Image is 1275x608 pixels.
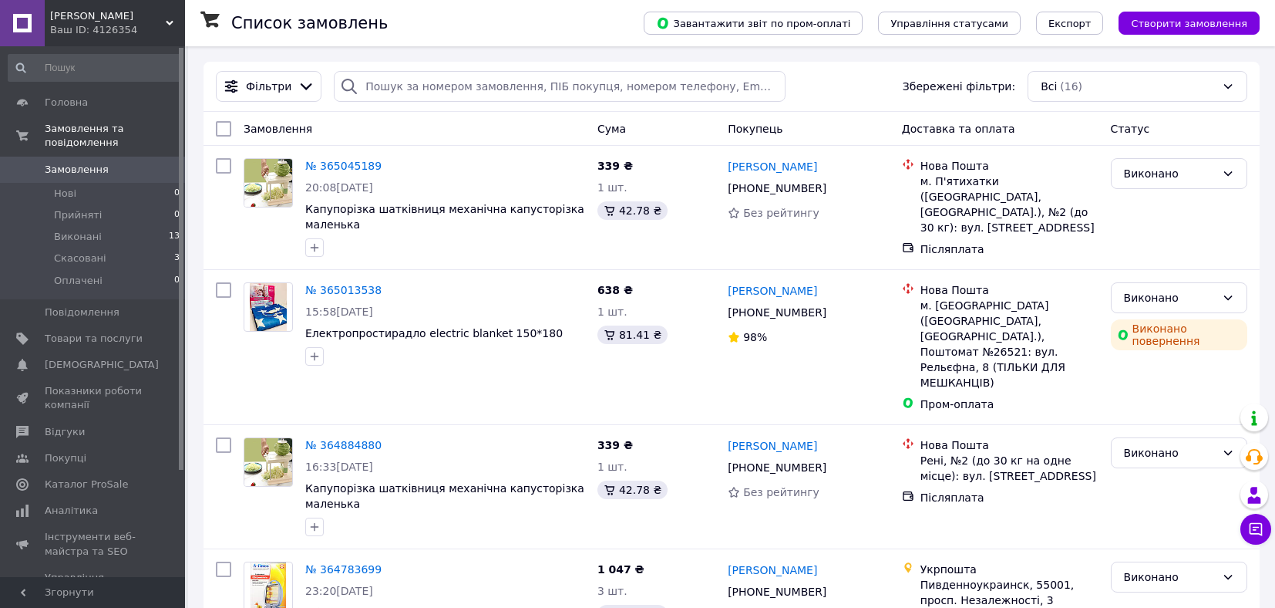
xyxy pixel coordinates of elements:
[1124,444,1216,461] div: Виконано
[920,453,1098,484] div: Рені, №2 (до 30 кг на одне місце): вул. [STREET_ADDRESS]
[597,160,633,172] span: 339 ₴
[305,327,563,339] a: Електропростирадло electric blanket 150*180
[174,208,180,222] span: 0
[54,208,102,222] span: Прийняті
[743,207,819,219] span: Без рейтингу
[920,158,1098,174] div: Нова Пошта
[305,203,584,231] span: Капупорізка шатківниця механічна капусторізка маленька
[725,177,829,199] div: [PHONE_NUMBER]
[50,9,166,23] span: LEW
[305,160,382,172] a: № 365045189
[920,577,1098,608] div: Пивденноукраинск, 55001, просп. Незалежності, 3
[45,425,85,439] span: Відгуки
[597,326,668,344] div: 81.41 ₴
[305,563,382,576] a: № 364783699
[45,96,88,110] span: Головна
[890,18,1008,29] span: Управління статусами
[45,306,119,319] span: Повідомлення
[597,284,633,296] span: 638 ₴
[54,187,76,201] span: Нові
[1111,123,1150,135] span: Статус
[1124,569,1216,586] div: Виконано
[903,79,1015,94] span: Збережені фільтри:
[54,274,103,288] span: Оплачені
[1041,79,1057,94] span: Всі
[45,530,143,558] span: Інструменти веб-майстра та SEO
[1111,319,1247,350] div: Виконано повернення
[45,332,143,346] span: Товари та послуги
[644,12,863,35] button: Завантажити звіт по пром-оплаті
[725,581,829,603] div: [PHONE_NUMBER]
[244,158,293,208] a: Фото товару
[920,397,1098,412] div: Пром-оплата
[1124,165,1216,182] div: Виконано
[45,358,159,372] span: [DEMOGRAPHIC_DATA]
[334,71,786,102] input: Пошук за номером замовлення, ПІБ покупця, номером телефону, Email, номером накладної
[920,562,1098,577] div: Укрпошта
[45,451,86,465] span: Покупці
[728,123,782,135] span: Покупець
[174,274,180,288] span: 0
[174,252,180,265] span: 3
[246,79,291,94] span: Фільтри
[45,504,98,518] span: Аналітика
[878,12,1021,35] button: Управління статусами
[8,54,181,82] input: Пошук
[305,439,382,451] a: № 364884880
[1131,18,1247,29] span: Створити замовлення
[305,284,382,296] a: № 365013538
[244,437,293,487] a: Фото товару
[45,571,143,599] span: Управління сайтом
[597,181,627,194] span: 1 шт.
[305,482,584,510] a: Капупорізка шатківниця механічна капусторізка маленька
[231,14,388,32] h1: Список замовлень
[54,252,106,265] span: Скасовані
[920,298,1098,390] div: м. [GEOGRAPHIC_DATA] ([GEOGRAPHIC_DATA], [GEOGRAPHIC_DATA].), Поштомат №26521: вул. Рельєфна, 8 (...
[920,282,1098,298] div: Нова Пошта
[597,123,626,135] span: Cума
[597,306,627,318] span: 1 шт.
[743,486,819,498] span: Без рейтингу
[1060,80,1082,93] span: (16)
[920,242,1098,257] div: Післяплата
[45,122,185,150] span: Замовлення та повідомлення
[50,23,185,37] div: Ваш ID: 4126354
[597,439,633,451] span: 339 ₴
[725,457,829,478] div: [PHONE_NUMBER]
[725,302,829,323] div: [PHONE_NUMBER]
[305,585,373,597] span: 23:20[DATE]
[174,187,180,201] span: 0
[244,159,292,207] img: Фото товару
[920,437,1098,453] div: Нова Пошта
[656,16,850,30] span: Завантажити звіт по пром-оплаті
[902,123,1015,135] span: Доставка та оплата
[305,461,373,473] span: 16:33[DATE]
[45,478,128,491] span: Каталог ProSale
[305,306,373,318] span: 15:58[DATE]
[244,438,292,486] img: Фото товару
[45,163,109,177] span: Замовлення
[920,490,1098,505] div: Післяплата
[1048,18,1092,29] span: Експорт
[169,230,180,244] span: 13
[244,282,293,332] a: Фото товару
[1124,289,1216,306] div: Виконано
[1036,12,1104,35] button: Експорт
[1119,12,1260,35] button: Створити замовлення
[728,283,817,299] a: [PERSON_NAME]
[597,201,668,220] div: 42.78 ₴
[728,562,817,578] a: [PERSON_NAME]
[244,123,312,135] span: Замовлення
[597,461,627,473] span: 1 шт.
[597,563,644,576] span: 1 047 ₴
[597,481,668,499] div: 42.78 ₴
[597,585,627,597] span: 3 шт.
[45,384,143,412] span: Показники роботи компанії
[250,283,287,331] img: Фото товару
[1103,16,1260,29] a: Створити замовлення
[54,230,102,244] span: Виконані
[728,159,817,174] a: [PERSON_NAME]
[728,438,817,454] a: [PERSON_NAME]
